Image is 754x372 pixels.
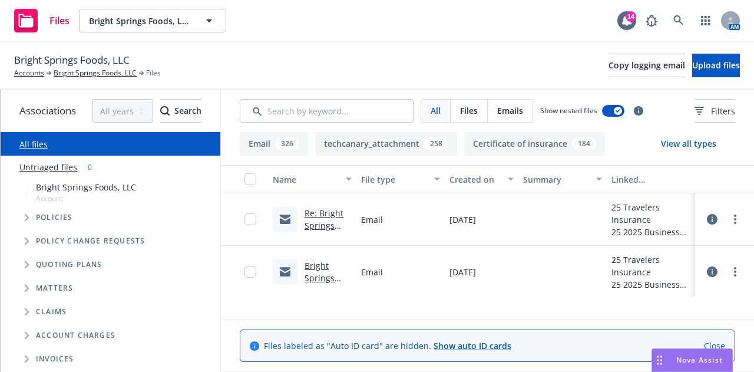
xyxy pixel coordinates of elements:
[14,52,130,68] span: Bright Springs Foods, LLC
[611,173,690,186] div: Linked associations
[146,68,161,78] span: Files
[1,179,220,371] div: Tree Example
[160,99,201,123] button: SearchSearch
[315,132,457,156] button: techcanary_attachment
[449,173,501,186] div: Created on
[609,60,685,71] span: Copy logging email
[79,9,226,32] button: Bright Springs Foods, LLC
[36,355,74,363] span: Invoices
[652,348,733,372] button: Nova Assist
[273,173,339,186] div: Name
[361,266,383,278] span: Email
[640,9,663,32] a: Report a Bug
[19,139,48,150] a: All files
[361,213,383,226] span: Email
[611,226,690,238] div: 25 2025 Business Auto - 41 Power Units at Inception
[361,173,427,186] div: File type
[14,68,44,78] a: Accounts
[460,104,478,117] span: Files
[19,161,77,173] a: Untriaged files
[356,165,445,193] button: File type
[626,11,636,22] div: 14
[728,212,742,226] a: more
[240,99,414,123] input: Search by keyword...
[540,106,597,116] span: Show nested files
[518,165,607,193] button: Summary
[695,105,735,117] span: Filters
[434,340,511,351] a: Show auto ID cards
[611,278,690,291] div: 25 2025 Business Auto - 41 Power Units at Inception
[611,201,690,226] div: 25 Travelers Insurance
[305,208,349,268] a: Re: Bright Springs Foods - Drivers List to Date
[36,181,136,193] span: Bright Springs Foods, LLC
[497,104,523,117] span: Emails
[36,214,73,221] span: Policies
[611,254,690,278] div: 25 Travelers Insurance
[275,137,299,150] div: 326
[695,99,735,123] button: Filters
[449,266,476,278] span: [DATE]
[692,60,740,71] span: Upload files
[445,165,518,193] button: Created on
[54,68,137,78] a: Bright Springs Foods, LLC
[36,308,67,315] span: Claims
[523,173,589,186] div: Summary
[36,332,115,339] span: Account charges
[36,261,102,268] span: Quoting plans
[36,193,136,203] span: Account
[424,137,448,150] div: 258
[305,260,349,321] a: Bright Springs Foods - Drivers List to Date
[244,266,256,278] input: Toggle Row Selected
[49,16,70,25] span: Files
[728,265,742,279] a: more
[694,9,717,32] a: Switch app
[82,160,98,174] div: 0
[667,9,690,32] a: Search
[264,340,511,352] span: Files labeled as "Auto ID card" are hidden.
[652,349,667,371] div: Drag to move
[36,285,73,292] span: Matters
[607,165,695,193] button: Linked associations
[244,213,256,225] input: Toggle Row Selected
[240,132,308,156] button: Email
[642,132,735,156] button: View all types
[431,104,441,117] span: All
[160,100,201,122] div: Search
[89,15,191,27] span: Bright Springs Foods, LLC
[19,103,76,118] span: Associations
[464,132,605,156] button: Certificate of insurance
[268,165,356,193] button: Name
[609,54,685,77] button: Copy logging email
[244,173,256,185] input: Select all
[160,106,170,116] svg: Search
[449,213,476,226] span: [DATE]
[692,54,740,77] button: Upload files
[572,137,596,150] div: 184
[36,238,145,245] span: Policy change requests
[711,105,735,117] span: Filters
[704,340,725,352] a: Close
[9,4,74,37] a: Files
[676,355,723,365] span: Nova Assist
